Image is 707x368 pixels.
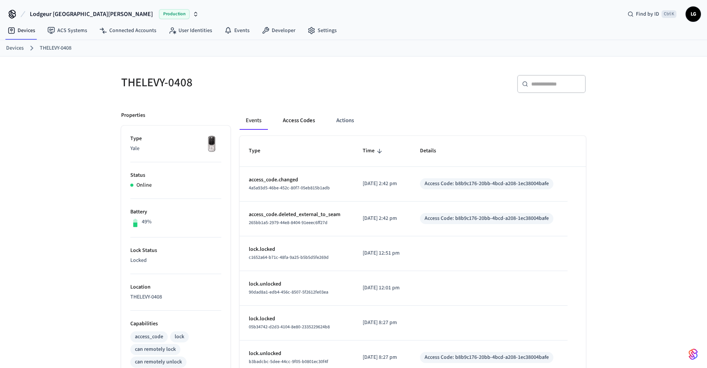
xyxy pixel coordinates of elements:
[135,345,176,353] div: can remotely lock
[218,24,256,37] a: Events
[41,24,93,37] a: ACS Systems
[40,44,71,52] a: THELEVY-0408
[130,283,221,291] p: Location
[249,176,344,184] p: access_code.changed
[240,111,268,130] button: Events
[249,280,344,288] p: lock.unlocked
[363,319,402,327] p: [DATE] 8:27 pm
[302,24,343,37] a: Settings
[621,7,683,21] div: Find by IDCtrl K
[363,284,402,292] p: [DATE] 12:01 pm
[363,249,402,257] p: [DATE] 12:51 pm
[363,145,384,157] span: Time
[689,348,698,360] img: SeamLogoGradient.69752ec5.svg
[240,111,586,130] div: ant example
[330,111,360,130] button: Actions
[130,171,221,179] p: Status
[93,24,162,37] a: Connected Accounts
[162,24,218,37] a: User Identities
[202,135,221,154] img: Yale Assure Touchscreen Wifi Smart Lock, Satin Nickel, Front
[249,145,270,157] span: Type
[249,211,344,219] p: access_code.deleted_external_to_seam
[425,215,549,223] div: Access Code: b8b9c176-20bb-4bcd-a208-1ec38004bafe
[130,320,221,328] p: Capabilities
[249,254,329,261] span: c1652a64-b71c-48fa-9a25-b5b5d5fe269d
[6,44,24,52] a: Devices
[121,75,349,90] h5: THELEVY-0408
[130,247,221,255] p: Lock Status
[363,353,402,362] p: [DATE] 8:27 pm
[686,7,700,21] span: LG
[249,315,344,323] p: lock.locked
[256,24,302,37] a: Developer
[425,180,549,188] div: Access Code: b8b9c176-20bb-4bcd-a208-1ec38004bafe
[175,333,184,341] div: lock
[249,289,328,295] span: 90dad8a1-edb4-456c-8507-5f2612fe03ea
[136,181,152,189] p: Online
[249,245,344,253] p: lock.locked
[135,333,163,341] div: access_code
[249,324,330,330] span: 05b34742-d2d3-4104-8e80-2335229624b8
[249,358,328,365] span: b3badcbc-5dee-44cc-9f05-b0801ec30f4f
[135,358,182,366] div: can remotely unlock
[130,257,221,265] p: Locked
[130,145,221,153] p: Yale
[30,10,153,19] span: Lodgeur [GEOGRAPHIC_DATA][PERSON_NAME]
[130,135,221,143] p: Type
[363,180,402,188] p: [DATE] 2:42 pm
[686,6,701,22] button: LG
[636,10,659,18] span: Find by ID
[249,185,330,191] span: 4a5a93d5-46be-452c-80f7-05eb815b1adb
[425,353,549,362] div: Access Code: b8b9c176-20bb-4bcd-a208-1ec38004bafe
[277,111,321,130] button: Access Codes
[130,293,221,301] p: THELEVY-0408
[662,10,676,18] span: Ctrl K
[159,9,190,19] span: Production
[142,218,152,226] p: 49%
[130,208,221,216] p: Battery
[121,111,145,119] p: Properties
[363,215,402,223] p: [DATE] 2:42 pm
[2,24,41,37] a: Devices
[420,145,446,157] span: Details
[249,220,328,226] span: 265bb1a5-2979-44e8-8404-91eeec6ff27d
[249,350,344,358] p: lock.unlocked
